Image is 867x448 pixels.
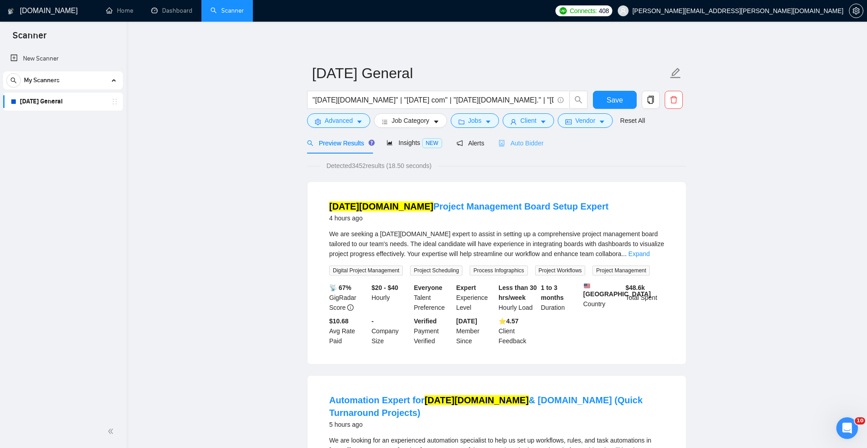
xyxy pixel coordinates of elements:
span: 10 [855,417,865,425]
a: Reset All [620,116,645,126]
img: upwork-logo.png [559,7,567,14]
span: Jobs [468,116,482,126]
span: notification [457,140,463,146]
a: Automation Expert for[DATE][DOMAIN_NAME]& [DOMAIN_NAME] (Quick Turnaround Projects) [329,395,643,418]
span: NEW [422,138,442,148]
button: folderJobscaret-down [451,113,499,128]
li: My Scanners [3,71,123,111]
span: Auto Bidder [499,140,543,147]
span: Client [520,116,536,126]
a: [DATE] General [20,93,106,111]
span: area-chart [387,140,393,146]
b: $ 48.6k [625,284,645,291]
b: [DATE] [456,317,477,325]
span: Project Workflows [535,266,586,275]
button: userClientcaret-down [503,113,554,128]
span: caret-down [433,118,439,125]
b: Less than 30 hrs/week [499,284,537,301]
span: caret-down [485,118,491,125]
span: Project Scheduling [410,266,462,275]
button: settingAdvancedcaret-down [307,113,370,128]
span: search [7,77,20,84]
a: [DATE][DOMAIN_NAME]Project Management Board Setup Expert [329,201,609,211]
span: user [620,8,626,14]
a: searchScanner [210,7,244,14]
div: 5 hours ago [329,419,664,430]
span: My Scanners [24,71,60,89]
span: Alerts [457,140,485,147]
span: double-left [107,427,117,436]
div: Payment Verified [412,316,455,346]
div: Hourly [370,283,412,313]
b: [GEOGRAPHIC_DATA] [583,283,651,298]
span: holder [111,98,118,105]
img: 🇺🇸 [584,283,590,289]
div: Country [582,283,624,313]
div: Hourly Load [497,283,539,313]
span: caret-down [540,118,546,125]
span: search [307,140,313,146]
span: Project Management [592,266,650,275]
span: Connects: [570,6,597,16]
span: Detected 3452 results (18.50 seconds) [320,161,438,171]
span: Scanner [5,29,54,48]
a: setting [849,7,863,14]
b: 1 to 3 months [541,284,564,301]
span: copy [642,96,659,104]
a: dashboardDashboard [151,7,192,14]
span: robot [499,140,505,146]
div: Company Size [370,316,412,346]
button: copy [642,91,660,109]
input: Search Freelance Jobs... [312,94,554,106]
input: Scanner name... [312,62,668,84]
button: setting [849,4,863,18]
span: search [570,96,587,104]
span: Digital Project Management [329,266,403,275]
button: delete [665,91,683,109]
span: Insights [387,139,442,146]
a: homeHome [106,7,133,14]
iframe: Intercom live chat [836,417,858,439]
div: Total Spent [624,283,666,313]
div: GigRadar Score [327,283,370,313]
div: Member Since [454,316,497,346]
span: folder [458,118,465,125]
span: Preview Results [307,140,372,147]
span: Advanced [325,116,353,126]
div: Talent Preference [412,283,455,313]
img: logo [8,4,14,19]
span: bars [382,118,388,125]
button: Save [593,91,637,109]
div: We are seeking a monday.com expert to assist in setting up a comprehensive project management boa... [329,229,664,259]
span: edit [670,67,681,79]
b: 📡 67% [329,284,351,291]
span: Process Infographics [470,266,527,275]
span: Vendor [575,116,595,126]
span: Job Category [392,116,429,126]
b: $10.68 [329,317,349,325]
a: Expand [629,250,650,257]
span: user [510,118,517,125]
div: 4 hours ago [329,213,609,224]
button: idcardVendorcaret-down [558,113,613,128]
span: We are seeking a [DATE][DOMAIN_NAME] expert to assist in setting up a comprehensive project manag... [329,230,664,257]
div: Tooltip anchor [368,139,376,147]
div: Client Feedback [497,316,539,346]
div: Avg Rate Paid [327,316,370,346]
a: New Scanner [10,50,116,68]
div: Duration [539,283,582,313]
div: Experience Level [454,283,497,313]
button: search [569,91,587,109]
b: ⭐️ 4.57 [499,317,518,325]
span: caret-down [599,118,605,125]
li: New Scanner [3,50,123,68]
b: Everyone [414,284,443,291]
mark: [DATE][DOMAIN_NAME] [424,395,529,405]
span: info-circle [347,304,354,311]
button: search [6,73,21,88]
span: setting [315,118,321,125]
b: - [372,317,374,325]
span: caret-down [356,118,363,125]
span: ... [621,250,627,257]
